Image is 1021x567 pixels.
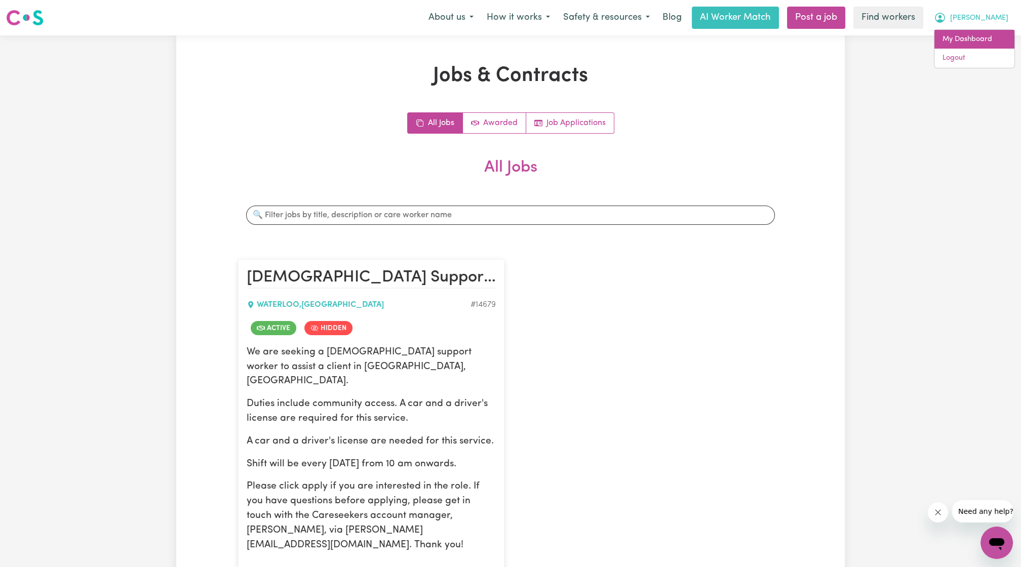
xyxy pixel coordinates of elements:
span: [PERSON_NAME] [950,13,1008,24]
span: Job is active [251,321,296,335]
button: My Account [927,7,1015,28]
div: My Account [934,29,1015,68]
a: Logout [934,49,1014,68]
a: Find workers [853,7,923,29]
span: Need any help? [6,7,61,15]
a: My Dashboard [934,30,1014,49]
iframe: Message from company [952,500,1013,522]
img: Careseekers logo [6,9,44,27]
iframe: Close message [928,502,948,522]
a: AI Worker Match [692,7,779,29]
p: Duties include community access. A car and a driver's license are required for this service. [247,397,496,426]
div: Job ID #14679 [470,299,496,311]
button: Safety & resources [557,7,656,28]
h2: Male Support Worker Needed Every Tuesday In Waterloo, NSW [247,268,496,288]
p: Shift will be every [DATE] from 10 am onwards. [247,457,496,472]
a: Job applications [526,113,614,133]
a: Blog [656,7,688,29]
a: Post a job [787,7,845,29]
p: A car and a driver's license are needed for this service. [247,434,496,449]
a: Active jobs [463,113,526,133]
span: Job is hidden [304,321,352,335]
a: Careseekers logo [6,6,44,29]
button: About us [422,7,480,28]
a: All jobs [408,113,463,133]
p: We are seeking a [DEMOGRAPHIC_DATA] support worker to assist a client in [GEOGRAPHIC_DATA], [GEOG... [247,345,496,389]
input: 🔍 Filter jobs by title, description or care worker name [246,206,775,225]
h1: Jobs & Contracts [238,64,783,88]
h2: All Jobs [238,158,783,193]
iframe: Button to launch messaging window [980,526,1013,559]
div: WATERLOO , [GEOGRAPHIC_DATA] [247,299,470,311]
p: Please click apply if you are interested in the role. If you have questions before applying, plea... [247,479,496,552]
button: How it works [480,7,557,28]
